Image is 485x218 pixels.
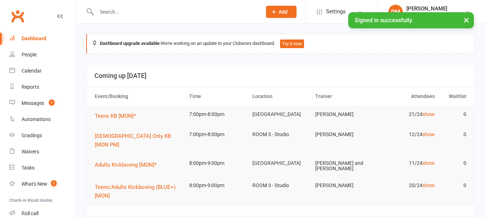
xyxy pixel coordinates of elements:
[438,155,470,172] td: 0
[94,72,467,79] h3: Coming up [DATE]
[423,111,435,117] a: show
[438,87,470,106] th: Waitlist
[95,132,183,149] button: [DEMOGRAPHIC_DATA] Only KB [MON PM]
[423,131,435,137] a: show
[95,183,183,200] button: Teens/Adults Kickboxing (BLUE+) [MON]
[312,87,375,106] th: Trainer
[249,87,312,106] th: Location
[186,155,249,172] td: 8:00pm-9:00pm
[355,17,413,24] span: Signed in successfully.
[312,177,375,194] td: [PERSON_NAME]
[375,106,438,123] td: 21/24
[22,68,42,74] div: Calendar
[95,184,176,199] span: Teens/Adults Kickboxing (BLUE+) [MON]
[9,63,76,79] a: Calendar
[186,177,249,194] td: 8:00pm-9:00pm
[22,133,42,138] div: Gradings
[100,41,161,46] strong: Dashboard upgrade available:
[49,99,55,106] span: 1
[9,31,76,47] a: Dashboard
[22,149,39,154] div: Waivers
[22,181,47,187] div: What's New
[186,126,249,143] td: 7:00pm-8:00pm
[186,106,249,123] td: 7:00pm-8:00pm
[51,180,57,186] span: 1
[95,133,171,148] span: [DEMOGRAPHIC_DATA] Only KB [MON PM]
[9,47,76,63] a: People
[249,126,312,143] td: ROOM 3 - Studio
[22,100,44,106] div: Messages
[266,6,297,18] button: Add
[22,52,37,57] div: People
[249,177,312,194] td: ROOM 3 - Studio
[312,106,375,123] td: [PERSON_NAME]
[9,7,27,25] a: Clubworx
[22,165,34,171] div: Tasks
[9,111,76,127] a: Automations
[22,36,46,41] div: Dashboard
[95,162,157,168] span: Adults Kickboxing [MON]*
[423,160,435,166] a: show
[460,12,473,28] button: ×
[375,126,438,143] td: 12/24
[95,161,162,169] button: Adults Kickboxing [MON]*
[95,113,136,119] span: Teens KB [MON]*
[9,79,76,95] a: Reports
[438,106,470,123] td: 0
[9,127,76,144] a: Gradings
[9,144,76,160] a: Waivers
[406,5,447,12] div: [PERSON_NAME]
[22,116,51,122] div: Automations
[92,87,186,106] th: Event/Booking
[86,34,475,54] div: We're working on an update to your Clubworx dashboard.
[406,12,447,18] div: Fife Kickboxing
[279,9,288,15] span: Add
[249,106,312,123] td: [GEOGRAPHIC_DATA]
[375,87,438,106] th: Attendees
[326,4,346,20] span: Settings
[438,126,470,143] td: 0
[438,177,470,194] td: 0
[312,155,375,177] td: [PERSON_NAME] and [PERSON_NAME]
[249,155,312,172] td: [GEOGRAPHIC_DATA]
[375,155,438,172] td: 11/24
[22,210,38,216] div: Roll call
[94,7,257,17] input: Search...
[312,126,375,143] td: [PERSON_NAME]
[388,5,403,19] div: DM
[280,40,304,48] button: Try it now
[423,182,435,188] a: show
[9,176,76,192] a: What's New1
[375,177,438,194] td: 20/24
[22,84,39,90] div: Reports
[9,95,76,111] a: Messages 1
[186,87,249,106] th: Time
[9,160,76,176] a: Tasks
[95,112,141,120] button: Teens KB [MON]*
